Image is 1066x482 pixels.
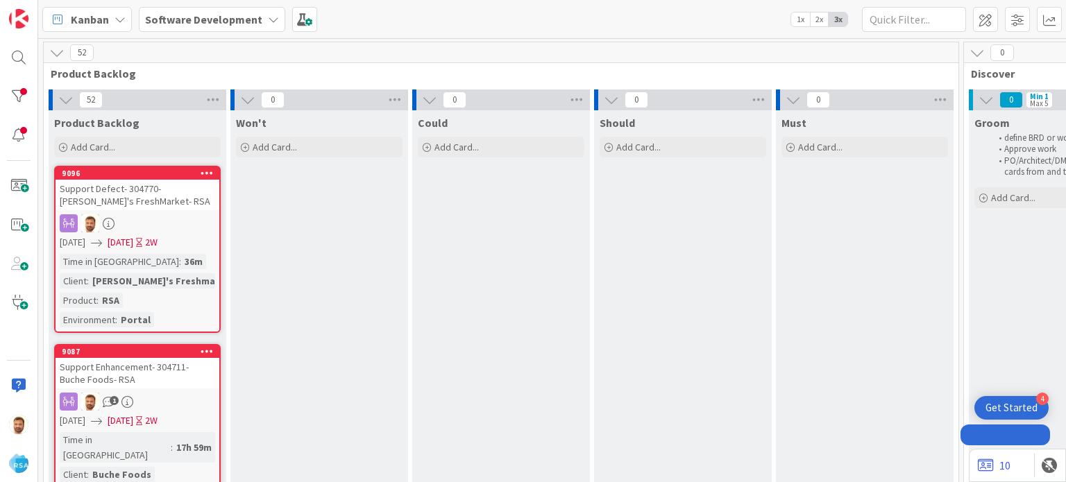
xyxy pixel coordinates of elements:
[434,141,479,153] span: Add Card...
[87,467,89,482] span: :
[54,166,221,333] a: 9096Support Defect- 304770- [PERSON_NAME]'s FreshMarket- RSAAS[DATE][DATE]2WTime in [GEOGRAPHIC_D...
[179,254,181,269] span: :
[145,413,158,428] div: 2W
[54,116,139,130] span: Product Backlog
[1036,393,1049,405] div: 4
[60,312,115,327] div: Environment
[60,293,96,308] div: Product
[60,254,179,269] div: Time in [GEOGRAPHIC_DATA]
[261,92,285,108] span: 0
[974,396,1049,420] div: Open Get Started checklist, remaining modules: 4
[51,67,941,80] span: Product Backlog
[56,167,219,210] div: 9096Support Defect- 304770- [PERSON_NAME]'s FreshMarket- RSA
[70,44,94,61] span: 52
[56,180,219,210] div: Support Defect- 304770- [PERSON_NAME]'s FreshMarket- RSA
[999,92,1023,108] span: 0
[79,92,103,108] span: 52
[9,9,28,28] img: Visit kanbanzone.com
[108,235,133,250] span: [DATE]
[71,11,109,28] span: Kanban
[96,293,99,308] span: :
[443,92,466,108] span: 0
[62,347,219,356] div: 9087
[145,12,262,26] b: Software Development
[418,116,448,130] span: Could
[985,401,1038,415] div: Get Started
[253,141,297,153] span: Add Card...
[71,141,115,153] span: Add Card...
[1030,93,1049,100] div: Min 1
[89,467,155,482] div: Buche Foods
[56,345,219,388] div: 9087Support Enhancement- 304711- Buche Foods- RSA
[99,293,123,308] div: RSA
[236,116,266,130] span: Won't
[600,116,635,130] span: Should
[181,254,206,269] div: 36m
[829,12,847,26] span: 3x
[171,440,173,455] span: :
[60,273,87,289] div: Client
[56,358,219,388] div: Support Enhancement- 304711- Buche Foods- RSA
[56,214,219,232] div: AS
[87,273,89,289] span: :
[60,235,85,250] span: [DATE]
[60,467,87,482] div: Client
[791,12,810,26] span: 1x
[9,415,28,434] img: AS
[60,432,171,463] div: Time in [GEOGRAPHIC_DATA]
[81,393,99,411] img: AS
[862,7,966,32] input: Quick Filter...
[173,440,215,455] div: 17h 59m
[1030,100,1048,107] div: Max 5
[62,169,219,178] div: 9096
[781,116,806,130] span: Must
[9,454,28,473] img: avatar
[806,92,830,108] span: 0
[974,116,1010,130] span: Groom
[990,44,1014,61] span: 0
[115,312,117,327] span: :
[798,141,843,153] span: Add Card...
[991,191,1035,204] span: Add Card...
[108,413,133,428] span: [DATE]
[60,413,85,428] span: [DATE]
[56,393,219,411] div: AS
[110,396,119,405] span: 1
[56,167,219,180] div: 9096
[145,235,158,250] div: 2W
[625,92,648,108] span: 0
[978,457,1010,474] a: 10
[81,214,99,232] img: AS
[616,141,661,153] span: Add Card...
[117,312,154,327] div: Portal
[89,273,239,289] div: [PERSON_NAME]'s Freshmarket
[810,12,829,26] span: 2x
[56,345,219,358] div: 9087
